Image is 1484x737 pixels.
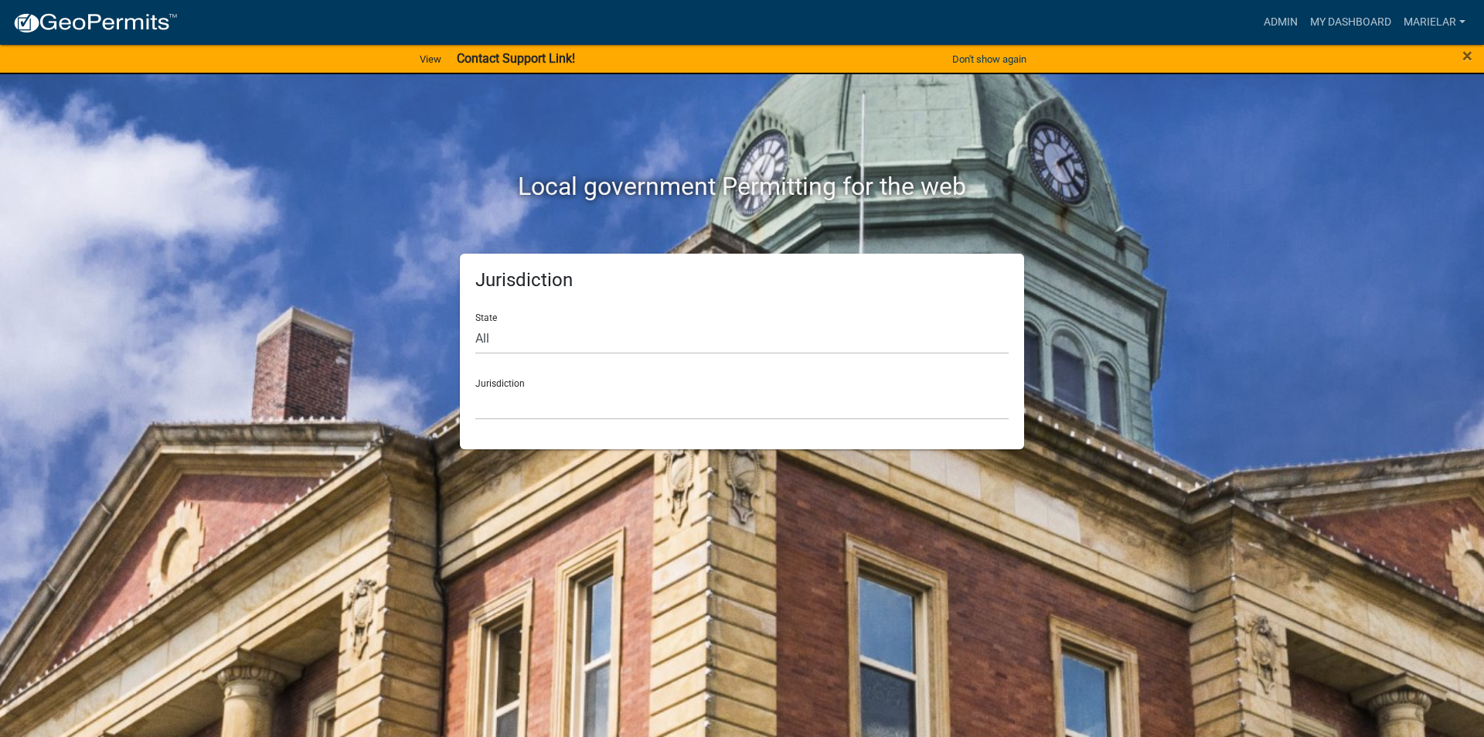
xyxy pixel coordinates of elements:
[946,46,1033,72] button: Don't show again
[1462,46,1472,65] button: Close
[1462,45,1472,67] span: ×
[313,172,1171,201] h2: Local government Permitting for the web
[1304,8,1397,37] a: My Dashboard
[457,51,575,66] strong: Contact Support Link!
[475,269,1009,292] h5: Jurisdiction
[1258,8,1304,37] a: Admin
[414,46,448,72] a: View
[1397,8,1472,37] a: marielar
